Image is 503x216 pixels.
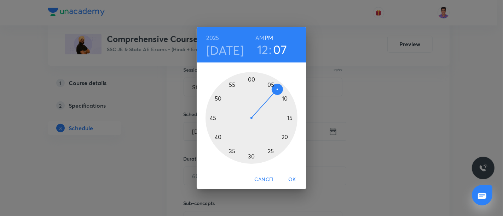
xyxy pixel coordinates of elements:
button: AM [255,33,264,43]
button: PM [265,33,273,43]
button: 2025 [207,33,219,43]
span: Cancel [255,175,275,184]
span: OK [284,175,301,184]
button: 07 [273,42,287,57]
button: Cancel [252,173,278,186]
h3: : [269,42,272,57]
button: 12 [257,42,268,57]
button: OK [281,173,303,186]
button: [DATE] [207,43,244,58]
